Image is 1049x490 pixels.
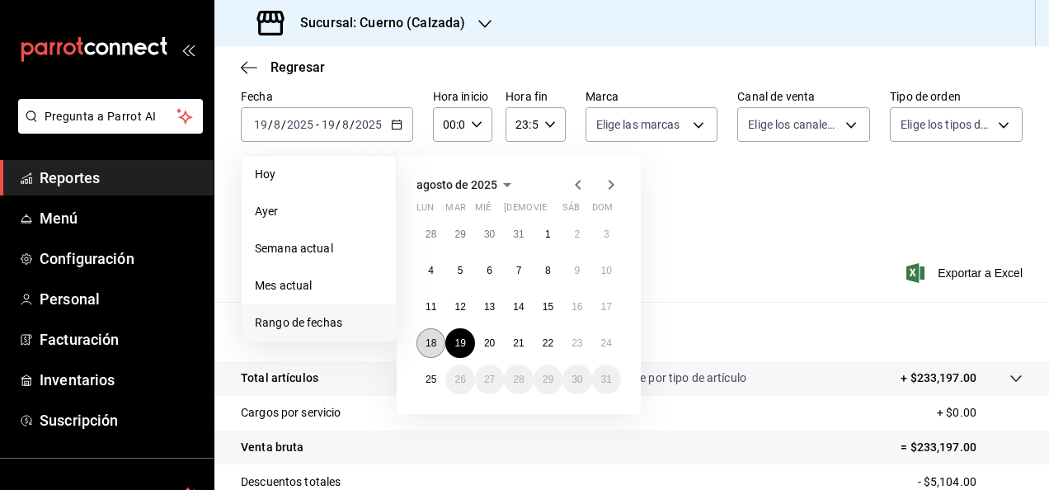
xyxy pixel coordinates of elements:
[416,256,445,285] button: 4 de agosto de 2025
[562,292,591,322] button: 16 de agosto de 2025
[45,108,177,125] span: Pregunta a Parrot AI
[433,91,492,102] label: Hora inicio
[181,43,195,56] button: open_drawer_menu
[504,365,533,394] button: 28 de agosto de 2025
[255,277,383,294] span: Mes actual
[241,370,318,387] p: Total artículos
[572,337,582,349] abbr: 23 de agosto de 2025
[592,365,621,394] button: 31 de agosto de 2025
[321,118,336,131] input: --
[513,374,524,385] abbr: 28 de agosto de 2025
[12,120,203,137] a: Pregunta a Parrot AI
[426,337,436,349] abbr: 18 de agosto de 2025
[592,328,621,358] button: 24 de agosto de 2025
[416,178,497,191] span: agosto de 2025
[40,409,200,431] span: Suscripción
[562,328,591,358] button: 23 de agosto de 2025
[504,219,533,249] button: 31 de julio de 2025
[286,118,314,131] input: ----
[592,219,621,249] button: 3 de agosto de 2025
[316,118,319,131] span: -
[273,118,281,131] input: --
[255,203,383,220] span: Ayer
[454,337,465,349] abbr: 19 de agosto de 2025
[426,229,436,240] abbr: 28 de julio de 2025
[504,292,533,322] button: 14 de agosto de 2025
[475,365,504,394] button: 27 de agosto de 2025
[341,118,350,131] input: --
[901,116,992,133] span: Elige los tipos de orden
[937,404,1023,422] p: + $0.00
[416,219,445,249] button: 28 de julio de 2025
[562,219,591,249] button: 2 de agosto de 2025
[601,337,612,349] abbr: 24 de agosto de 2025
[586,91,718,102] label: Marca
[445,365,474,394] button: 26 de agosto de 2025
[596,116,680,133] span: Elige las marcas
[253,118,268,131] input: --
[572,374,582,385] abbr: 30 de agosto de 2025
[268,118,273,131] span: /
[534,365,562,394] button: 29 de agosto de 2025
[475,292,504,322] button: 13 de agosto de 2025
[40,288,200,310] span: Personal
[484,337,495,349] abbr: 20 de agosto de 2025
[484,229,495,240] abbr: 30 de julio de 2025
[40,369,200,391] span: Inventarios
[562,256,591,285] button: 9 de agosto de 2025
[416,202,434,219] abbr: lunes
[40,247,200,270] span: Configuración
[513,301,524,313] abbr: 14 de agosto de 2025
[40,207,200,229] span: Menú
[543,374,553,385] abbr: 29 de agosto de 2025
[572,301,582,313] abbr: 16 de agosto de 2025
[890,91,1023,102] label: Tipo de orden
[516,265,522,276] abbr: 7 de agosto de 2025
[506,91,565,102] label: Hora fin
[513,229,524,240] abbr: 31 de julio de 2025
[545,265,551,276] abbr: 8 de agosto de 2025
[574,265,580,276] abbr: 9 de agosto de 2025
[562,365,591,394] button: 30 de agosto de 2025
[737,91,870,102] label: Canal de venta
[504,328,533,358] button: 21 de agosto de 2025
[534,202,547,219] abbr: viernes
[255,166,383,183] span: Hoy
[40,167,200,189] span: Reportes
[18,99,203,134] button: Pregunta a Parrot AI
[592,202,613,219] abbr: domingo
[534,219,562,249] button: 1 de agosto de 2025
[270,59,325,75] span: Regresar
[601,301,612,313] abbr: 17 de agosto de 2025
[255,314,383,332] span: Rango de fechas
[445,202,465,219] abbr: martes
[475,328,504,358] button: 20 de agosto de 2025
[445,292,474,322] button: 12 de agosto de 2025
[475,202,491,219] abbr: miércoles
[416,328,445,358] button: 18 de agosto de 2025
[513,337,524,349] abbr: 21 de agosto de 2025
[534,292,562,322] button: 15 de agosto de 2025
[910,263,1023,283] button: Exportar a Excel
[484,374,495,385] abbr: 27 de agosto de 2025
[355,118,383,131] input: ----
[487,265,492,276] abbr: 6 de agosto de 2025
[445,328,474,358] button: 19 de agosto de 2025
[287,13,465,33] h3: Sucursal: Cuerno (Calzada)
[601,265,612,276] abbr: 10 de agosto de 2025
[543,301,553,313] abbr: 15 de agosto de 2025
[534,256,562,285] button: 8 de agosto de 2025
[426,301,436,313] abbr: 11 de agosto de 2025
[445,219,474,249] button: 29 de julio de 2025
[748,116,840,133] span: Elige los canales de venta
[545,229,551,240] abbr: 1 de agosto de 2025
[241,91,413,102] label: Fecha
[454,301,465,313] abbr: 12 de agosto de 2025
[241,404,341,422] p: Cargos por servicio
[241,439,303,456] p: Venta bruta
[901,370,976,387] p: + $233,197.00
[416,175,517,195] button: agosto de 2025
[543,337,553,349] abbr: 22 de agosto de 2025
[454,229,465,240] abbr: 29 de julio de 2025
[428,265,434,276] abbr: 4 de agosto de 2025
